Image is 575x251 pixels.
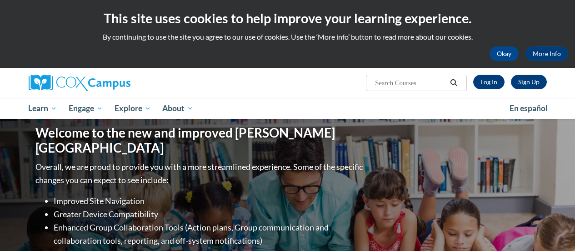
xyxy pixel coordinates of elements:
a: Log In [473,75,505,89]
span: About [162,103,193,114]
a: More Info [525,46,568,61]
h1: Welcome to the new and improved [PERSON_NAME][GEOGRAPHIC_DATA] [35,125,365,156]
a: Cox Campus [29,75,192,91]
button: Search [447,77,460,88]
a: Learn [23,98,63,119]
a: Explore [109,98,157,119]
li: Improved Site Navigation [54,195,365,208]
h2: This site uses cookies to help improve your learning experience. [7,9,568,27]
p: Overall, we are proud to provide you with a more streamlined experience. Some of the specific cha... [35,160,365,187]
span: En español [510,103,548,113]
a: Engage [63,98,109,119]
a: En español [504,99,554,118]
li: Greater Device Compatibility [54,208,365,221]
div: Main menu [22,98,554,119]
a: About [156,98,199,119]
span: Explore [115,103,151,114]
span: Engage [69,103,103,114]
p: By continuing to use the site you agree to our use of cookies. Use the ‘More info’ button to read... [7,32,568,42]
span: Learn [28,103,57,114]
button: Okay [490,46,519,61]
input: Search Courses [374,77,447,88]
a: Register [511,75,547,89]
img: Cox Campus [29,75,130,91]
li: Enhanced Group Collaboration Tools (Action plans, Group communication and collaboration tools, re... [54,221,365,247]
